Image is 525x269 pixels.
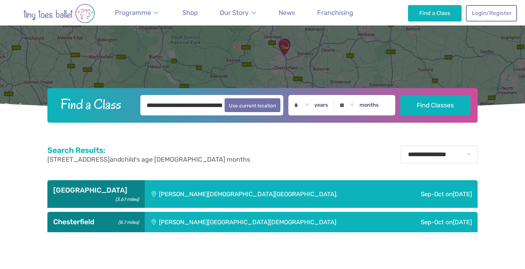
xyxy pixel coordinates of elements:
button: Use current location [225,98,280,112]
a: Our Story [217,5,260,21]
h3: [GEOGRAPHIC_DATA] [53,186,139,195]
span: [DATE] [453,218,472,226]
h3: Chesterfield [53,218,139,226]
img: Google [2,102,26,111]
span: Shop [182,9,198,16]
button: Find Classes [400,95,471,115]
span: child's age [DEMOGRAPHIC_DATA] months [121,156,250,163]
a: Login/Register [466,5,517,21]
div: [PERSON_NAME][GEOGRAPHIC_DATA][DEMOGRAPHIC_DATA] [145,212,397,232]
a: Find a Class [408,5,462,21]
h2: Find a Class [55,95,136,113]
a: Open this area in Google Maps (opens a new window) [2,102,26,111]
div: Sep-Oct on [398,180,478,208]
div: Sep-Oct on [397,212,478,232]
span: Programme [115,9,151,16]
label: years [314,102,328,108]
a: Programme [112,5,162,21]
span: [STREET_ADDRESS] [47,156,110,163]
span: Our Story [220,9,249,16]
small: (3.67 miles) [113,195,139,202]
img: tiny toes ballet [8,4,110,23]
small: (8.7 miles) [116,218,139,225]
div: [PERSON_NAME][DEMOGRAPHIC_DATA][GEOGRAPHIC_DATA], [145,180,398,208]
a: Shop [179,5,201,21]
span: News [279,9,295,16]
div: Whittington Moor Methodist Church [275,38,293,56]
a: Franchising [314,5,357,21]
a: News [275,5,298,21]
span: [DATE] [453,190,472,198]
span: Franchising [317,9,353,16]
p: and [47,155,250,164]
h2: Search Results: [47,146,250,155]
label: months [359,102,379,108]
